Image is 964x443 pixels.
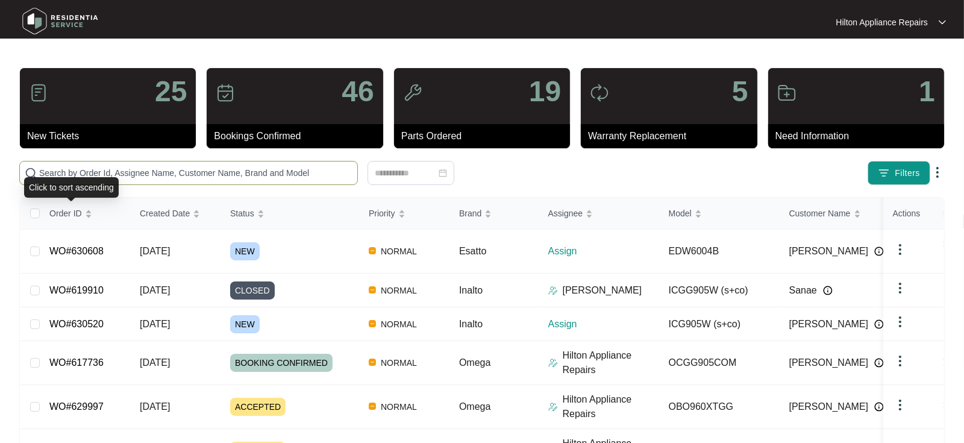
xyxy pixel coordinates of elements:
a: WO#619910 [49,285,104,295]
img: Info icon [874,319,884,329]
img: Vercel Logo [369,403,376,410]
span: [DATE] [140,246,170,256]
span: NORMAL [376,244,422,259]
th: Brand [449,198,539,230]
p: [PERSON_NAME] [563,283,642,298]
td: ICG905W (s+co) [659,307,780,341]
td: OBO960XTGG [659,385,780,429]
td: EDW6004B [659,230,780,274]
span: Omega [459,357,490,368]
img: dropdown arrow [930,165,945,180]
p: 1 [919,77,935,106]
img: search-icon [25,167,37,179]
span: Status [230,207,254,220]
img: Info icon [874,358,884,368]
img: icon [590,83,609,102]
p: New Tickets [27,129,196,143]
p: Parts Ordered [401,129,570,143]
p: Need Information [775,129,944,143]
span: [DATE] [140,357,170,368]
span: NEW [230,242,260,260]
th: Status [221,198,359,230]
img: icon [216,83,235,102]
img: Vercel Logo [369,359,376,366]
img: dropdown arrow [893,315,907,329]
th: Customer Name [780,198,900,230]
span: ACCEPTED [230,398,286,416]
div: Click to sort ascending [24,177,119,198]
th: Assignee [539,198,659,230]
button: filter iconFilters [868,161,930,185]
span: [PERSON_NAME] [789,400,869,414]
img: Vercel Logo [369,320,376,327]
span: NEW [230,315,260,333]
a: WO#629997 [49,401,104,412]
p: Hilton Appliance Repairs [563,348,659,377]
th: Model [659,198,780,230]
p: 25 [155,77,187,106]
span: [PERSON_NAME] [789,244,869,259]
a: WO#617736 [49,357,104,368]
img: dropdown arrow [893,281,907,295]
img: dropdown arrow [939,19,946,25]
span: NORMAL [376,283,422,298]
img: Assigner Icon [548,358,558,368]
img: Assigner Icon [548,402,558,412]
a: WO#630608 [49,246,104,256]
span: [DATE] [140,319,170,329]
th: Priority [359,198,449,230]
span: NORMAL [376,317,422,331]
img: Info icon [874,402,884,412]
img: filter icon [878,167,890,179]
span: Omega [459,401,490,412]
img: residentia service logo [18,3,102,39]
p: Assign [548,244,659,259]
p: Warranty Replacement [588,129,757,143]
img: icon [777,83,797,102]
span: CLOSED [230,281,275,300]
p: Bookings Confirmed [214,129,383,143]
th: Created Date [130,198,221,230]
img: dropdown arrow [893,242,907,257]
span: Esatto [459,246,486,256]
a: WO#630520 [49,319,104,329]
p: Assign [548,317,659,331]
span: NORMAL [376,400,422,414]
span: Customer Name [789,207,851,220]
span: Inalto [459,285,483,295]
span: Brand [459,207,481,220]
span: Assignee [548,207,583,220]
td: OCGG905COM [659,341,780,385]
img: Assigner Icon [548,286,558,295]
span: NORMAL [376,356,422,370]
input: Search by Order Id, Assignee Name, Customer Name, Brand and Model [39,166,352,180]
img: Vercel Logo [369,247,376,254]
th: Order ID [40,198,130,230]
p: 46 [342,77,374,106]
span: [PERSON_NAME] [789,356,869,370]
span: Inalto [459,319,483,329]
th: Actions [883,198,944,230]
p: Hilton Appliance Repairs [836,16,928,28]
span: Order ID [49,207,82,220]
span: Sanae [789,283,817,298]
span: BOOKING CONFIRMED [230,354,333,372]
img: Info icon [823,286,833,295]
img: icon [403,83,422,102]
span: [PERSON_NAME] [789,317,869,331]
p: 5 [732,77,748,106]
p: Hilton Appliance Repairs [563,392,659,421]
img: dropdown arrow [893,398,907,412]
span: Priority [369,207,395,220]
span: [DATE] [140,401,170,412]
img: dropdown arrow [893,354,907,368]
img: icon [29,83,48,102]
span: Created Date [140,207,190,220]
img: Info icon [874,247,884,256]
img: Vercel Logo [369,286,376,294]
span: Model [669,207,692,220]
span: Filters [895,167,920,180]
td: ICGG905W (s+co) [659,274,780,307]
span: [DATE] [140,285,170,295]
p: 19 [529,77,561,106]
